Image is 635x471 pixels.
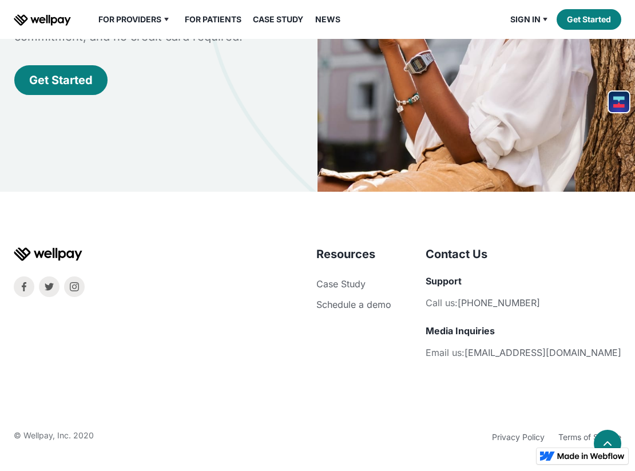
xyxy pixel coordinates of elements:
div: For Providers [98,13,161,26]
a: Case Study [316,278,366,290]
a: For Patients [178,13,248,26]
div: © Wellpay, Inc. 2020 [14,430,94,445]
a: Get Started [14,65,108,95]
a: Privacy Policy [492,432,545,442]
a: Get Started [557,9,621,30]
h4: Resources [316,247,391,262]
li: Email us: [426,344,621,361]
a: [EMAIL_ADDRESS][DOMAIN_NAME] [465,347,621,358]
a: Case Study [246,13,310,26]
div: For Providers [92,13,178,26]
div: Get Started [29,72,93,88]
h5: Media Inquiries [426,325,621,337]
h5: Support [426,275,621,287]
h4: Contact Us [426,247,621,262]
div: Sign in [503,13,557,26]
img: Made in Webflow [557,453,625,460]
a: home [14,13,71,26]
li: Call us: [426,294,621,311]
a: [PHONE_NUMBER] [458,297,540,308]
a: Schedule a demo [316,299,391,310]
div: Sign in [510,13,541,26]
a: Terms of Service [558,432,621,442]
a: News [308,13,347,26]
